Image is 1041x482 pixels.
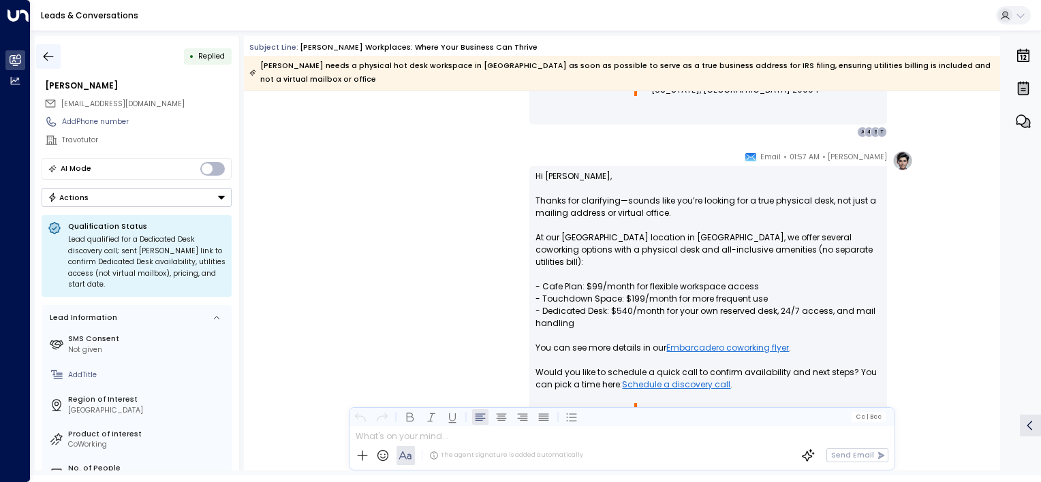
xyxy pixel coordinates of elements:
[42,188,232,207] div: Button group with a nested menu
[760,150,781,164] span: Email
[45,80,232,92] div: [PERSON_NAME]
[68,405,228,416] div: [GEOGRAPHIC_DATA]
[249,42,298,52] span: Subject Line:
[622,379,730,391] a: Schedule a discovery call
[249,59,994,86] div: [PERSON_NAME] needs a physical hot desk workspace in [GEOGRAPHIC_DATA] as soon as possible to ser...
[790,150,820,164] span: 01:57 AM
[892,150,913,171] img: profile-logo.png
[783,150,787,164] span: •
[68,439,228,450] div: CoWorking
[373,408,390,425] button: Redo
[61,99,185,109] span: [EMAIL_ADDRESS][DOMAIN_NAME]
[300,42,538,53] div: [PERSON_NAME] Workplaces: Where Your Business Can Thrive
[198,51,225,61] span: Replied
[61,162,91,176] div: AI Mode
[828,150,887,164] span: [PERSON_NAME]
[535,170,881,403] p: Hi [PERSON_NAME], Thanks for clarifying—sounds like you’re looking for a true physical desk, not ...
[41,10,138,21] a: Leads & Conversations
[48,193,89,202] div: Actions
[62,116,232,127] div: AddPhone number
[68,394,228,405] label: Region of Interest
[864,127,875,138] div: 4
[68,221,226,231] p: Qualification Status
[68,429,228,440] label: Product of Interest
[429,451,583,460] div: The agent signature is added automatically
[666,342,789,354] a: Embarcadero coworking flyer
[68,370,228,381] div: AddTitle
[877,127,888,138] div: T
[189,47,194,65] div: •
[61,99,185,110] span: team@travotutor.com
[870,127,881,138] div: S
[866,413,868,420] span: |
[68,344,228,355] div: Not given
[352,408,369,425] button: Undo
[46,312,117,323] div: Lead Information
[62,135,232,146] div: Travotutor
[822,150,826,164] span: •
[68,234,226,291] div: Lead qualified for a Dedicated Desk discovery call; sent [PERSON_NAME] link to confirm Dedicated ...
[856,413,882,420] span: Cc Bcc
[68,334,228,344] label: SMS Consent
[68,463,228,474] label: No. of People
[852,412,886,421] button: Cc|Bcc
[42,188,232,207] button: Actions
[857,127,868,138] div: A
